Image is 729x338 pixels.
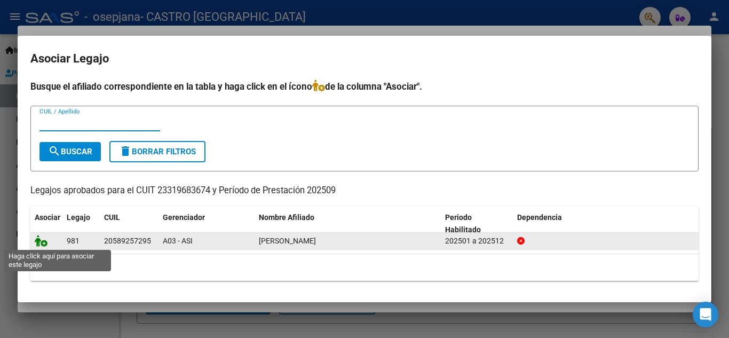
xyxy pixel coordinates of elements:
[119,147,196,156] span: Borrar Filtros
[48,145,61,158] mat-icon: search
[35,213,60,222] span: Asociar
[104,213,120,222] span: CUIL
[100,206,159,241] datatable-header-cell: CUIL
[255,206,441,241] datatable-header-cell: Nombre Afiliado
[30,206,62,241] datatable-header-cell: Asociar
[30,49,699,69] h2: Asociar Legajo
[163,213,205,222] span: Gerenciador
[62,206,100,241] datatable-header-cell: Legajo
[259,213,314,222] span: Nombre Afiliado
[39,142,101,161] button: Buscar
[30,80,699,93] h4: Busque el afiliado correspondiente en la tabla y haga click en el ícono de la columna "Asociar".
[693,302,718,327] div: Open Intercom Messenger
[517,213,562,222] span: Dependencia
[445,235,509,247] div: 202501 a 202512
[30,184,699,198] p: Legajos aprobados para el CUIT 23319683674 y Período de Prestación 202509
[48,147,92,156] span: Buscar
[104,235,151,247] div: 20589257295
[441,206,513,241] datatable-header-cell: Periodo Habilitado
[259,237,316,245] span: FLORENTIN PIEDRABUENA AMADEO
[67,213,90,222] span: Legajo
[30,254,699,281] div: 1 registros
[119,145,132,158] mat-icon: delete
[67,237,80,245] span: 981
[159,206,255,241] datatable-header-cell: Gerenciador
[445,213,481,234] span: Periodo Habilitado
[163,237,193,245] span: A03 - ASI
[109,141,205,162] button: Borrar Filtros
[513,206,699,241] datatable-header-cell: Dependencia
